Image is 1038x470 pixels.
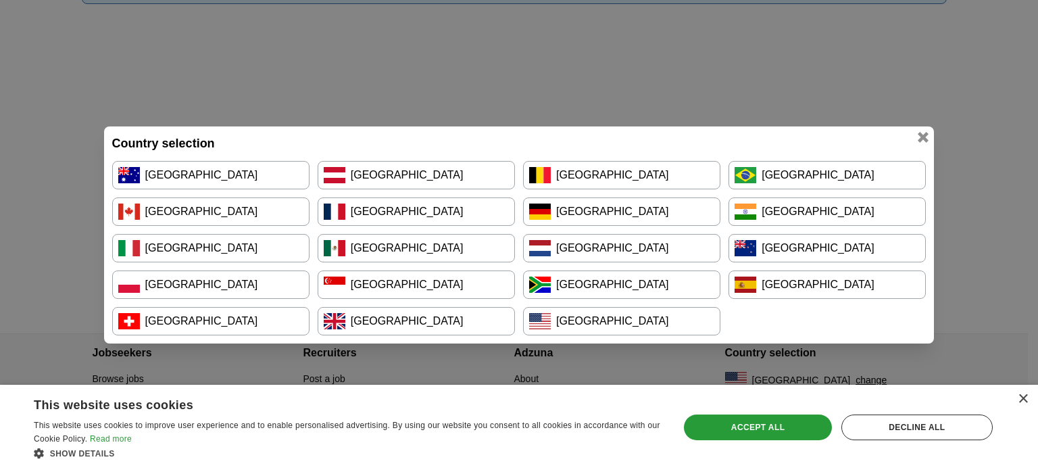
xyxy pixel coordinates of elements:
div: Accept all [684,415,831,440]
a: [GEOGRAPHIC_DATA] [318,234,515,262]
a: [GEOGRAPHIC_DATA] [112,307,310,335]
a: [GEOGRAPHIC_DATA] [523,161,720,189]
a: Read more, opens a new window [90,434,132,444]
span: Show details [50,449,115,459]
span: This website uses cookies to improve user experience and to enable personalised advertising. By u... [34,421,660,444]
a: [GEOGRAPHIC_DATA] [112,271,310,299]
div: Close [1018,394,1028,404]
a: [GEOGRAPHIC_DATA] [728,161,926,189]
div: This website uses cookies [34,393,626,413]
a: [GEOGRAPHIC_DATA] [728,234,926,262]
a: [GEOGRAPHIC_DATA] [318,307,515,335]
a: [GEOGRAPHIC_DATA] [523,271,720,299]
h4: Country selection [112,135,926,153]
a: [GEOGRAPHIC_DATA] [728,271,926,299]
div: Show details [34,446,660,460]
a: [GEOGRAPHIC_DATA] [523,307,720,335]
a: [GEOGRAPHIC_DATA] [728,197,926,226]
a: [GEOGRAPHIC_DATA] [318,271,515,299]
a: [GEOGRAPHIC_DATA] [523,197,720,226]
div: Decline all [841,415,993,440]
a: [GEOGRAPHIC_DATA] [318,161,515,189]
a: [GEOGRAPHIC_DATA] [112,197,310,226]
a: [GEOGRAPHIC_DATA] [523,234,720,262]
a: [GEOGRAPHIC_DATA] [318,197,515,226]
a: [GEOGRAPHIC_DATA] [112,161,310,189]
a: [GEOGRAPHIC_DATA] [112,234,310,262]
